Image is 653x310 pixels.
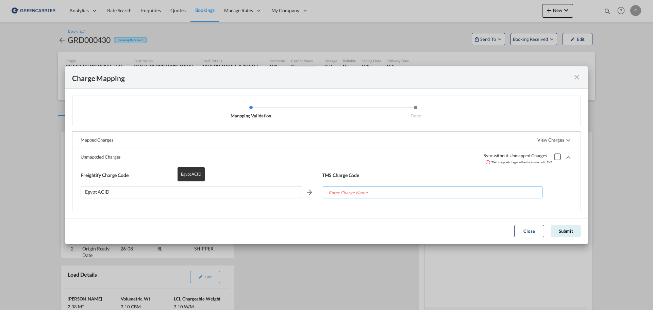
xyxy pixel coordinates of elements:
div: TMS Charge Code [322,172,543,179]
md-dialog: Manpping ValidationDone ... [65,66,588,244]
div: Sync without Unmapped Charges [484,152,552,166]
li: Manpping Validation [168,105,333,119]
div: Freightify Charge Code [81,172,302,179]
md-tooltip: Egypt ACID [178,167,205,181]
div: Charge Mapping [72,73,125,82]
md-icon: icon-chevron-up [564,153,572,162]
md-expansion-panel-header: Unmappded ChargesSync without Unmapped Chargess18 icon-information-outlineThe Unmapped charges wi... [72,148,581,166]
md-icon: icon-close fg-AAA8AD cursor [573,73,581,81]
md-icon: s18 icon-information-outline [485,159,491,165]
md-icon: icon-chevron-down [564,136,572,144]
md-icon: icon-arrow-right [305,188,314,196]
li: Done [333,105,498,119]
button: Close [514,225,544,237]
body: Editor, editor2 [7,7,155,14]
span: View Charges [537,132,572,148]
input: Enter Charge Name [323,186,542,199]
button: Submit [551,225,581,237]
span: The Unmapped charges will not be transferred to TMS [484,160,552,166]
div: Egypt ACID [81,186,302,198]
div: Unmappded Charges [72,148,581,166]
md-expansion-panel-collapsed: Mapped ChargesView Chargesicon-chevron-down [72,132,581,148]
